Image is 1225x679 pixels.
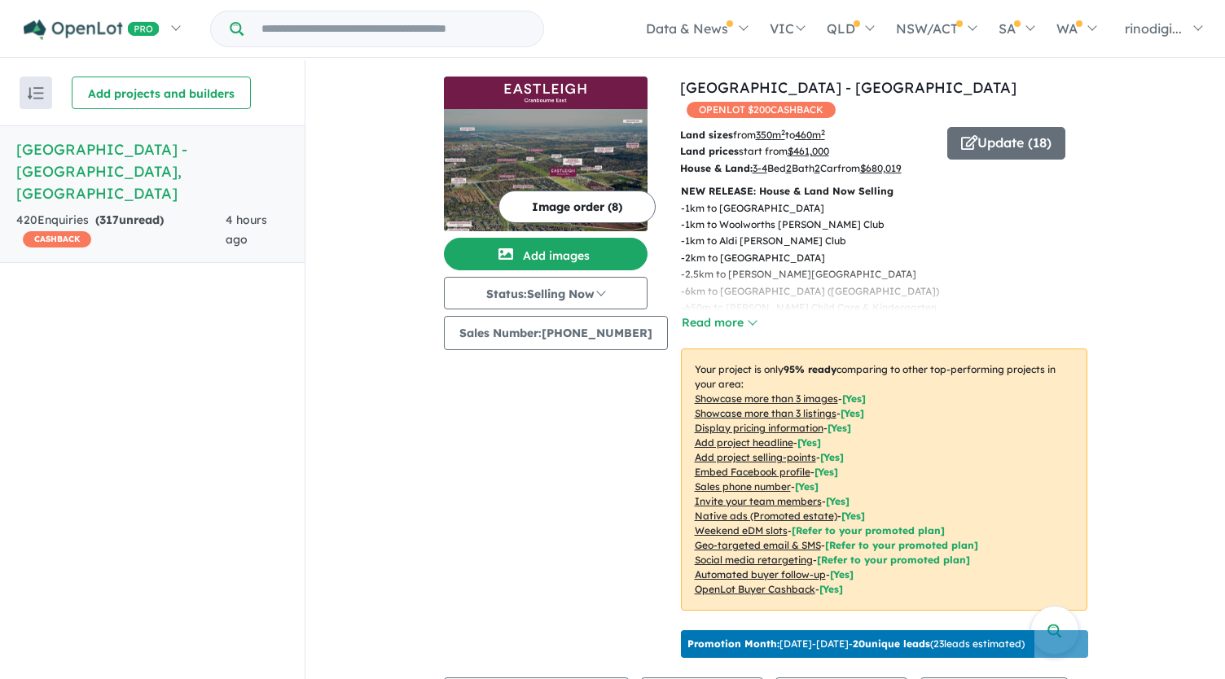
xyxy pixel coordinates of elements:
[821,128,825,137] sup: 2
[797,436,821,449] span: [ Yes ]
[444,238,648,270] button: Add images
[16,138,288,204] h5: [GEOGRAPHIC_DATA] - [GEOGRAPHIC_DATA] , [GEOGRAPHIC_DATA]
[680,145,739,157] b: Land prices
[695,510,837,522] u: Native ads (Promoted estate)
[687,637,779,650] b: Promotion Month:
[784,363,836,375] b: 95 % ready
[828,422,851,434] span: [ Yes ]
[814,162,820,174] u: 2
[695,583,815,595] u: OpenLot Buyer Cashback
[681,200,1100,217] p: - 1km to [GEOGRAPHIC_DATA]
[450,83,641,103] img: Eastleigh - Cranbourne East Logo
[681,250,1100,266] p: - 2km to [GEOGRAPHIC_DATA]
[680,129,733,141] b: Land sizes
[695,466,810,478] u: Embed Facebook profile
[820,451,844,463] span: [ Yes ]
[695,554,813,566] u: Social media retargeting
[680,143,935,160] p: start from
[95,212,164,227] strong: ( unread)
[695,568,826,580] u: Automated buyer follow-up
[72,77,251,109] button: Add projects and builders
[819,583,843,595] span: [Yes]
[695,495,822,507] u: Invite your team members
[947,127,1065,160] button: Update (18)
[687,102,836,118] span: OPENLOT $ 200 CASHBACK
[826,495,850,507] span: [ Yes ]
[695,480,791,493] u: Sales phone number
[695,422,823,434] u: Display pricing information
[681,300,1100,316] p: - 650m to [PERSON_NAME] Child Care & Kindergarten
[830,568,854,580] span: [Yes]
[444,316,668,350] button: Sales Number:[PHONE_NUMBER]
[788,145,829,157] u: $ 461,000
[681,217,1100,233] p: - 1km to Woolworths [PERSON_NAME] Club
[841,407,864,419] span: [ Yes ]
[695,451,816,463] u: Add project selling-points
[795,129,825,141] u: 460 m
[23,231,91,248] span: CASHBACK
[695,524,788,537] u: Weekend eDM slots
[695,436,793,449] u: Add project headline
[817,554,970,566] span: [Refer to your promoted plan]
[680,160,935,177] p: Bed Bath Car from
[786,162,792,174] u: 2
[247,11,540,46] input: Try estate name, suburb, builder or developer
[841,510,865,522] span: [Yes]
[681,313,757,332] button: Read more
[795,480,819,493] span: [ Yes ]
[853,637,930,650] b: 20 unique leads
[860,162,902,174] u: $ 680,019
[695,539,821,551] u: Geo-targeted email & SMS
[99,212,119,227] span: 317
[680,127,935,143] p: from
[825,539,978,551] span: [Refer to your promoted plan]
[680,162,753,174] b: House & Land:
[781,128,785,137] sup: 2
[680,78,1016,97] a: [GEOGRAPHIC_DATA] - [GEOGRAPHIC_DATA]
[695,392,838,405] u: Showcase more than 3 images
[681,233,1100,249] p: - 1km to Aldi [PERSON_NAME] Club
[681,183,1087,199] p: NEW RELEASE: House & Land Now Selling
[842,392,866,405] span: [ Yes ]
[814,466,838,478] span: [ Yes ]
[28,87,44,99] img: sort.svg
[681,283,1100,300] p: - 6km to [GEOGRAPHIC_DATA] ([GEOGRAPHIC_DATA])
[226,212,267,247] span: 4 hours ago
[753,162,767,174] u: 3-4
[498,191,656,223] button: Image order (8)
[695,407,836,419] u: Showcase more than 3 listings
[785,129,825,141] span: to
[444,277,648,309] button: Status:Selling Now
[687,637,1025,651] p: [DATE] - [DATE] - ( 23 leads estimated)
[756,129,785,141] u: 350 m
[444,109,648,231] img: Eastleigh - Cranbourne East
[16,211,226,250] div: 420 Enquir ies
[681,348,1087,611] p: Your project is only comparing to other top-performing projects in your area: - - - - - - - - - -...
[24,20,160,40] img: Openlot PRO Logo White
[792,524,945,537] span: [Refer to your promoted plan]
[681,266,1100,283] p: - 2.5km to [PERSON_NAME][GEOGRAPHIC_DATA]
[1125,20,1182,37] span: rinodigi...
[444,77,648,231] a: Eastleigh - Cranbourne East LogoEastleigh - Cranbourne East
